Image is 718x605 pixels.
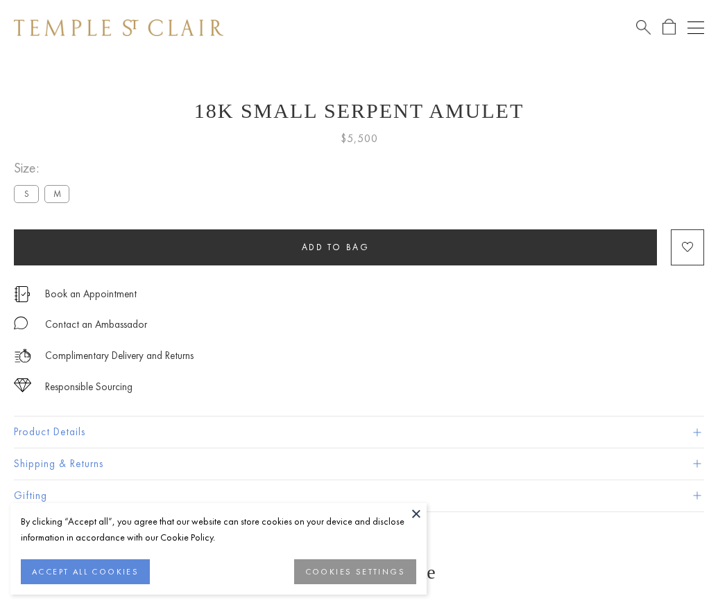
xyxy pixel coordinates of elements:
[663,19,676,36] a: Open Shopping Bag
[45,347,194,365] p: Complimentary Delivery and Returns
[14,185,39,202] label: S
[14,286,31,302] img: icon_appointment.svg
[294,559,416,584] button: COOKIES SETTINGS
[14,448,704,480] button: Shipping & Returns
[14,229,657,265] button: Add to bag
[21,559,150,584] button: ACCEPT ALL COOKIES
[14,157,75,179] span: Size:
[302,241,370,253] span: Add to bag
[45,316,147,333] div: Contact an Ambassador
[14,19,223,36] img: Temple St. Clair
[14,99,704,123] h1: 18K Small Serpent Amulet
[14,417,704,448] button: Product Details
[687,19,704,36] button: Open navigation
[14,316,28,330] img: MessageIcon-01_2.svg
[14,347,31,365] img: icon_delivery.svg
[45,286,137,301] a: Book an Appointment
[14,378,31,392] img: icon_sourcing.svg
[21,514,416,545] div: By clicking “Accept all”, you agree that our website can store cookies on your device and disclos...
[14,480,704,511] button: Gifting
[44,185,69,202] label: M
[636,19,651,36] a: Search
[341,130,378,148] span: $5,500
[45,378,133,396] div: Responsible Sourcing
